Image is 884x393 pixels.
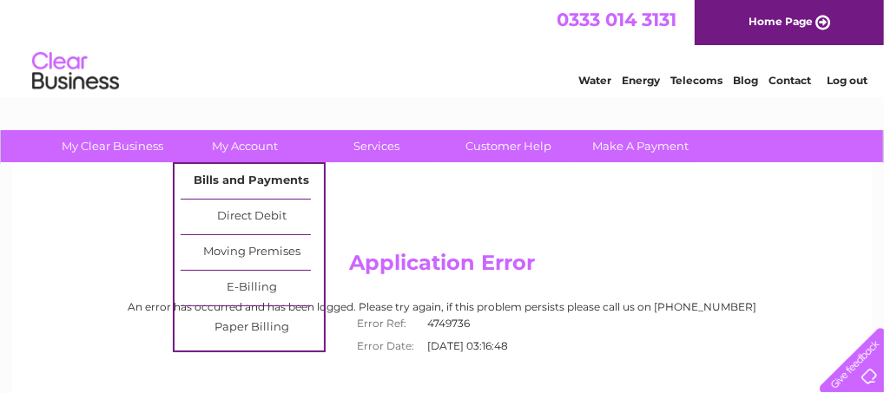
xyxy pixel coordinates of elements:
[181,235,324,270] a: Moving Premises
[349,335,424,357] th: Error Date:
[622,74,660,87] a: Energy
[181,164,324,199] a: Bills and Payments
[42,130,185,162] a: My Clear Business
[29,251,855,284] h2: Application Error
[349,312,424,335] th: Error Ref:
[557,9,676,30] a: 0333 014 3131
[570,130,713,162] a: Make A Payment
[181,311,324,345] a: Paper Billing
[424,312,536,335] td: 4749736
[174,130,317,162] a: My Account
[578,74,611,87] a: Water
[670,74,722,87] a: Telecoms
[306,130,449,162] a: Services
[733,74,758,87] a: Blog
[424,335,536,357] td: [DATE] 03:16:48
[438,130,581,162] a: Customer Help
[827,74,868,87] a: Log out
[29,301,855,357] div: An error has occurred and has been logged. Please try again, if this problem persists please call...
[181,271,324,305] a: E-Billing
[33,10,854,84] div: Clear Business is a trading name of Verastar Limited (registered in [GEOGRAPHIC_DATA] No. 3667643...
[181,200,324,234] a: Direct Debit
[769,74,811,87] a: Contact
[31,45,120,98] img: logo.png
